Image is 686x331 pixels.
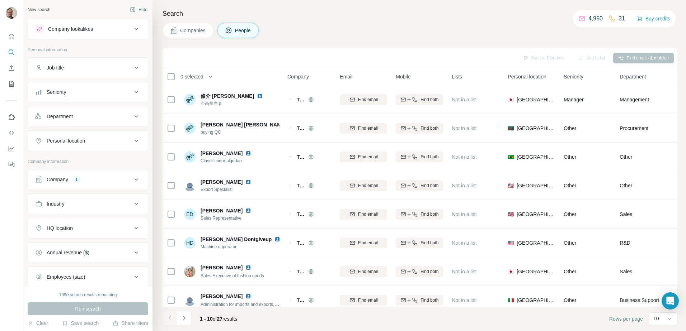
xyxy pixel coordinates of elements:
[297,239,305,246] span: Toyoshima
[47,88,66,96] div: Seniority
[358,240,378,246] span: Find email
[125,4,152,15] button: Hide
[28,83,148,101] button: Seniority
[358,154,378,160] span: Find email
[358,297,378,303] span: Find email
[200,316,237,322] span: results
[47,64,64,71] div: Job title
[163,9,677,19] h4: Search
[201,293,243,300] span: [PERSON_NAME]
[396,123,443,134] button: Find both
[72,176,81,183] div: 1
[28,268,148,286] button: Employees (size)
[201,150,243,157] span: [PERSON_NAME]
[609,315,643,322] span: Rows per page
[358,211,378,217] span: Find email
[257,93,263,99] img: LinkedIn logo
[62,320,99,327] button: Save search
[245,293,251,299] img: LinkedIn logo
[184,266,196,277] img: Avatar
[184,208,196,220] div: ED
[47,137,85,144] div: Personal location
[184,123,196,134] img: Avatar
[564,240,576,246] span: Other
[564,211,576,217] span: Other
[620,268,632,275] span: Sales
[508,239,514,246] span: 🇺🇸
[396,266,443,277] button: Find both
[517,96,555,103] span: [GEOGRAPHIC_DATA]
[28,20,148,38] button: Company lookalikes
[662,292,679,310] div: Open Intercom Messenger
[184,294,196,306] img: Avatar
[564,125,576,131] span: Other
[564,297,576,303] span: Other
[420,240,438,246] span: Find both
[297,297,305,304] span: Toyoshima
[452,183,476,188] span: Not in a list
[564,73,583,80] span: Seniority
[48,25,93,33] div: Company lookalikes
[452,154,476,160] span: Not in a list
[28,158,148,165] p: Company information
[420,125,438,131] span: Find both
[6,62,17,75] button: Enrich CSV
[245,265,251,270] img: LinkedIn logo
[517,153,555,160] span: [GEOGRAPHIC_DATA]
[28,108,148,125] button: Department
[420,211,438,217] span: Find both
[201,215,260,221] span: Sales Representative
[297,96,305,103] span: Toyoshima
[201,129,279,135] span: buying QC
[517,125,555,132] span: [GEOGRAPHIC_DATA]
[420,297,438,303] span: Find both
[517,182,555,189] span: [GEOGRAPHIC_DATA]
[245,208,251,214] img: LinkedIn logo
[420,154,438,160] span: Find both
[508,153,514,160] span: 🇧🇷
[28,244,148,261] button: Annual revenue ($)
[452,269,476,274] span: Not in a list
[588,14,603,23] p: 4,950
[340,295,387,306] button: Find email
[6,158,17,171] button: Feedback
[564,97,583,102] span: Manager
[637,14,670,24] button: Buy credits
[6,7,17,19] img: Avatar
[184,151,196,163] img: Avatar
[564,269,576,274] span: Other
[517,297,555,304] span: [GEOGRAPHIC_DATA]
[28,59,148,76] button: Job title
[47,225,73,232] div: HQ location
[59,292,117,298] div: 1990 search results remaining
[297,182,305,189] span: Toyoshima
[340,152,387,162] button: Find email
[420,182,438,189] span: Find both
[287,298,293,301] img: Logo of Toyoshima
[297,153,305,160] span: Toyoshima
[396,152,443,162] button: Find both
[6,142,17,155] button: Dashboard
[340,123,387,134] button: Find email
[620,182,632,189] span: Other
[564,183,576,188] span: Other
[396,94,443,105] button: Find both
[452,125,476,131] span: Not in a list
[396,295,443,306] button: Find both
[28,320,48,327] button: Clear
[396,238,443,248] button: Find both
[235,27,252,34] span: People
[297,268,305,275] span: Toyoshima
[6,126,17,139] button: Use Surfe API
[508,125,514,132] span: 🇧🇩
[517,211,555,218] span: [GEOGRAPHIC_DATA]
[396,73,410,80] span: Mobile
[201,100,271,107] span: 企画担当者
[653,315,659,322] p: 10
[6,111,17,124] button: Use Surfe on LinkedIn
[47,249,89,256] div: Annual revenue ($)
[396,209,443,220] button: Find both
[180,73,203,80] span: 0 selected
[113,320,148,327] button: Share filters
[245,150,251,156] img: LinkedIn logo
